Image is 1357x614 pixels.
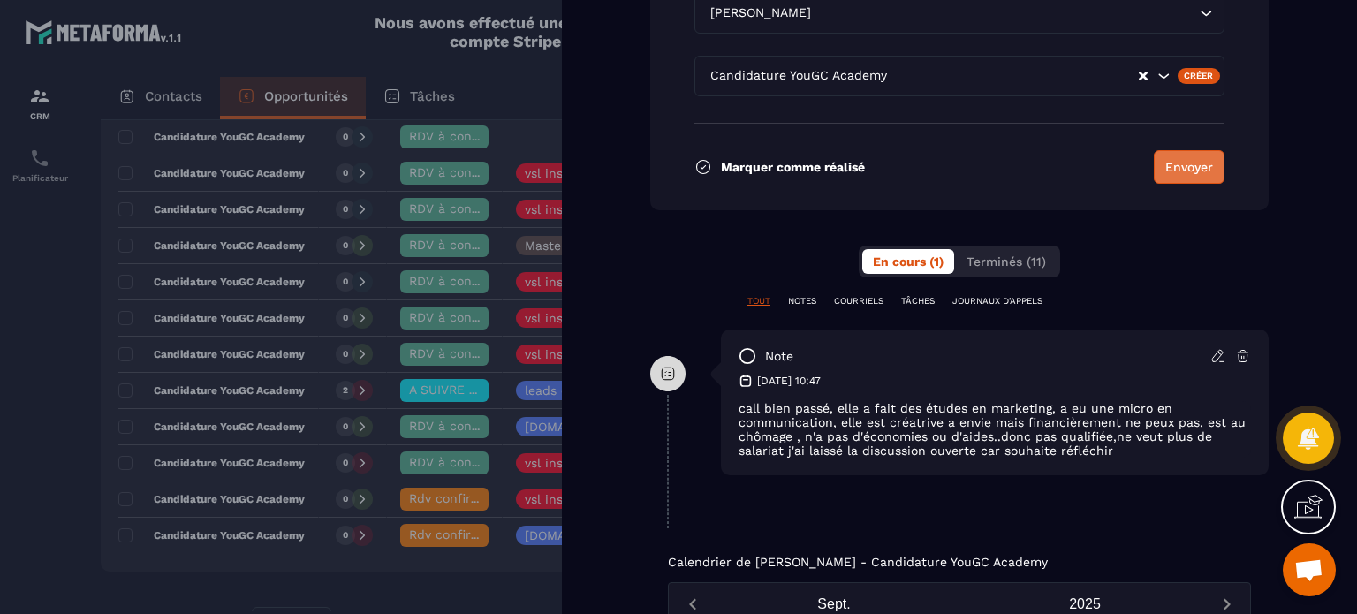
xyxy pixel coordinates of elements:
button: Clear Selected [1139,70,1148,83]
p: NOTES [788,295,816,307]
p: TOUT [747,295,770,307]
div: Créer [1178,68,1221,84]
span: Terminés (11) [967,254,1046,269]
span: En cours (1) [873,254,944,269]
button: Terminés (11) [956,249,1057,274]
button: En cours (1) [862,249,954,274]
p: call bien passé, elle a fait des études en marketing, a eu une micro en communication, elle est c... [739,401,1251,458]
span: Candidature YouGC Academy [706,66,891,86]
p: Calendrier de [PERSON_NAME] - Candidature YouGC Academy [668,555,1048,569]
p: JOURNAUX D'APPELS [952,295,1042,307]
input: Search for option [891,66,1137,86]
div: Ouvrir le chat [1283,543,1336,596]
p: [DATE] 10:47 [757,374,821,388]
input: Search for option [815,4,1195,23]
p: COURRIELS [834,295,883,307]
p: TÂCHES [901,295,935,307]
div: Search for option [694,56,1224,96]
p: note [765,348,793,365]
button: Envoyer [1154,150,1224,184]
p: Marquer comme réalisé [721,160,865,174]
span: [PERSON_NAME] [706,4,815,23]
